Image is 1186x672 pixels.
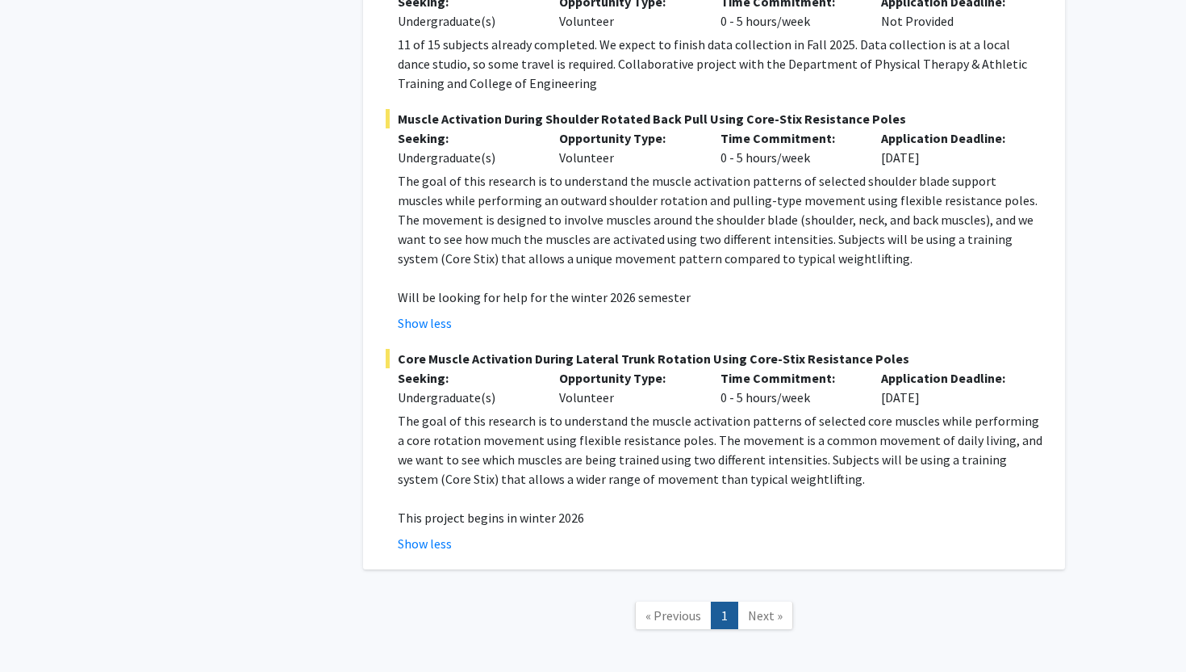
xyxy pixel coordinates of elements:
[398,11,535,31] div: Undergraduate(s)
[635,602,712,630] a: Previous Page
[708,368,870,407] div: 0 - 5 hours/week
[363,586,1065,651] nav: Page navigation
[398,368,535,388] p: Seeking:
[398,288,1042,307] p: Will be looking for help for the winter 2026 semester
[398,128,535,148] p: Seeking:
[547,368,708,407] div: Volunteer
[398,35,1042,93] p: 11 of 15 subjects already completed. We expect to finish data collection in Fall 2025. Data colle...
[708,128,870,167] div: 0 - 5 hours/week
[559,128,696,148] p: Opportunity Type:
[720,368,858,388] p: Time Commitment:
[12,599,69,660] iframe: Chat
[398,148,535,167] div: Undergraduate(s)
[398,313,452,333] button: Show less
[869,368,1030,407] div: [DATE]
[398,534,452,553] button: Show less
[398,411,1042,489] p: The goal of this research is to understand the muscle activation patterns of selected core muscle...
[386,109,1042,128] span: Muscle Activation During Shoulder Rotated Back Pull Using Core-Stix Resistance Poles
[398,508,1042,527] p: This project begins in winter 2026
[881,128,1018,148] p: Application Deadline:
[645,607,701,624] span: « Previous
[881,368,1018,388] p: Application Deadline:
[559,368,696,388] p: Opportunity Type:
[398,388,535,407] div: Undergraduate(s)
[748,607,783,624] span: Next »
[720,128,858,148] p: Time Commitment:
[869,128,1030,167] div: [DATE]
[547,128,708,167] div: Volunteer
[737,602,793,630] a: Next Page
[398,171,1042,268] p: The goal of this research is to understand the muscle activation patterns of selected shoulder bl...
[711,602,738,630] a: 1
[386,349,1042,368] span: Core Muscle Activation During Lateral Trunk Rotation Using Core-Stix Resistance Poles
